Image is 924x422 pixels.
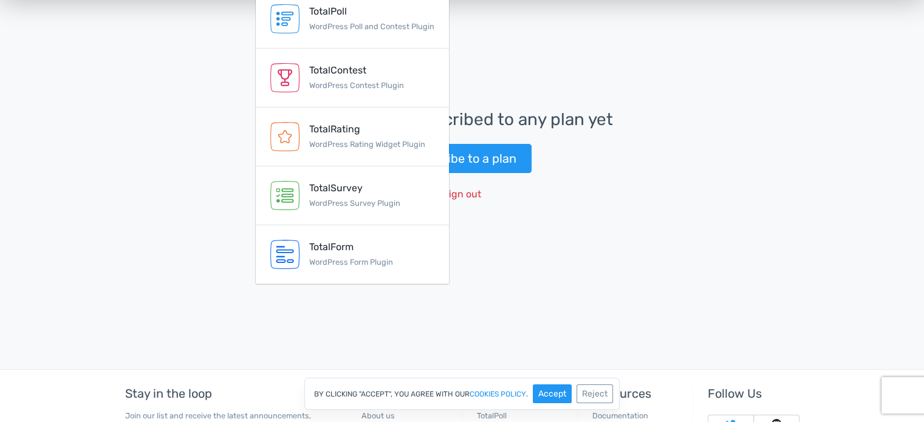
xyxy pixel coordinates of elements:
[311,111,613,129] h3: You are not subscribed to any plan yet
[361,411,395,420] a: About us
[309,240,393,254] div: TotalForm
[309,81,404,90] small: WordPress Contest Plugin
[256,225,449,284] a: TotalForm WordPress Form Plugin
[270,63,299,92] img: TotalContest
[309,4,434,19] div: TotalPoll
[309,22,434,31] small: WordPress Poll and Contest Plugin
[477,411,507,420] a: TotalPoll
[309,199,400,208] small: WordPress Survey Plugin
[435,183,489,206] button: Sign out
[577,384,613,403] button: Reject
[270,4,299,33] img: TotalPoll
[533,384,572,403] button: Accept
[304,378,620,410] div: By clicking "Accept", you agree with our .
[592,411,648,420] a: Documentation
[309,257,393,267] small: WordPress Form Plugin
[256,166,449,225] a: TotalSurvey WordPress Survey Plugin
[309,122,425,137] div: TotalRating
[309,181,400,196] div: TotalSurvey
[270,240,299,269] img: TotalForm
[270,181,299,210] img: TotalSurvey
[270,122,299,151] img: TotalRating
[256,107,449,166] a: TotalRating WordPress Rating Widget Plugin
[256,49,449,107] a: TotalContest WordPress Contest Plugin
[309,63,404,78] div: TotalContest
[393,144,532,173] a: Subscribe to a plan
[470,390,526,398] a: cookies policy
[309,140,425,149] small: WordPress Rating Widget Plugin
